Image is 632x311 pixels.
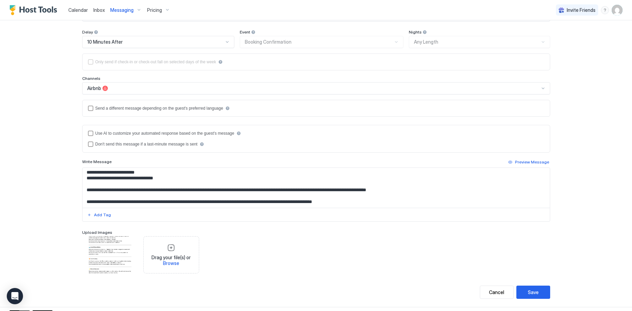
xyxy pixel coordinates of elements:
div: disableIfLastMinute [88,141,544,147]
a: Host Tools Logo [9,5,60,15]
div: Preview Message [515,159,549,165]
span: Browse [163,260,179,266]
span: Upload Images [82,230,112,235]
span: Event [240,29,250,35]
span: Write Message [82,159,112,164]
span: 10 Minutes After [87,39,123,45]
div: Save [528,289,539,296]
a: Calendar [68,6,88,14]
div: View image [82,236,138,273]
span: Invite Friends [567,7,595,13]
span: Drag your file(s) or [146,254,196,266]
div: Cancel [489,289,504,296]
span: Messaging [110,7,134,13]
div: menu [601,6,609,14]
div: languagesEnabled [88,106,544,111]
span: Channels [82,76,100,81]
button: Save [516,286,550,299]
div: Send a different message depending on the guest's preferred language [95,106,223,111]
div: Only send if check-in or check-out fall on selected days of the week [95,60,216,64]
button: Add Tag [86,211,112,219]
div: Add Tag [94,212,111,218]
textarea: Input Field [83,168,550,208]
span: Calendar [68,7,88,13]
span: Pricing [147,7,162,13]
button: Preview Message [507,158,550,166]
span: Nights [409,29,422,35]
span: Delay [82,29,93,35]
a: Inbox [93,6,105,14]
div: Use AI to customize your automated response based on the guest's message [95,131,234,136]
span: Airbnb [87,85,101,91]
div: User profile [612,5,623,16]
div: isLimited [88,59,544,65]
span: Inbox [93,7,105,13]
button: Cancel [480,286,514,299]
div: Don't send this message if a last-minute message is sent [95,142,197,147]
div: Open Intercom Messenger [7,288,23,304]
div: useAI [88,131,544,136]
